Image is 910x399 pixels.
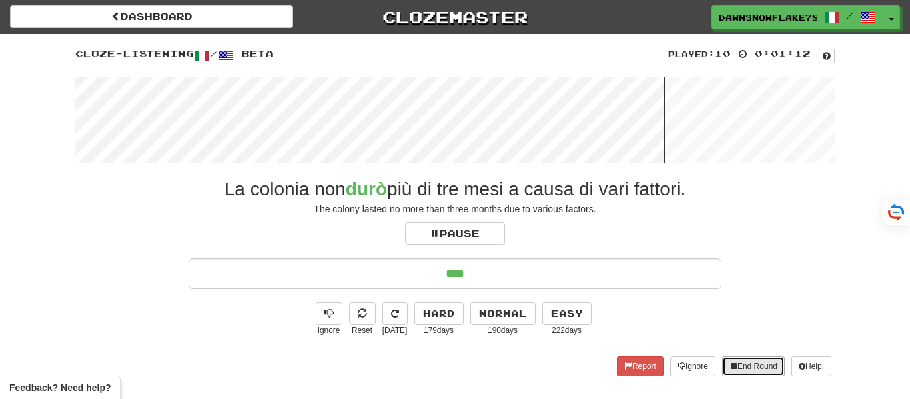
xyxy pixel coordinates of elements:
div: La colonia non più di tre mesi a causa di vari fattori. [75,176,835,202]
button: End Round [722,356,785,376]
small: 179 days [414,325,464,336]
small: Reset [349,325,376,336]
a: Clozemaster [313,5,596,29]
button: Easy [542,302,592,325]
button: Pause [405,222,505,245]
button: Ignore [670,356,715,376]
span: Open feedback widget [9,381,111,394]
span: durò [346,179,387,199]
small: Played: [668,49,715,59]
a: DawnSnowflake7819 / [711,5,883,29]
small: 190 days [470,325,536,336]
span: DawnSnowflake7819 [719,11,817,23]
div: The colony lasted no more than three months due to various factors. [75,202,835,216]
span: Pause [430,228,480,239]
small: [DATE] [382,325,408,336]
button: Normal [470,302,536,325]
a: Dashboard [10,5,293,28]
div: Cloze-Listening / Beta [75,47,835,64]
button: Help! [791,356,831,376]
div: 10 0:01:12 [668,47,835,63]
button: Hard [414,302,464,325]
button: Report [617,356,664,376]
span: / [847,11,853,20]
small: 222 days [542,325,592,336]
small: Ignore [316,325,342,336]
